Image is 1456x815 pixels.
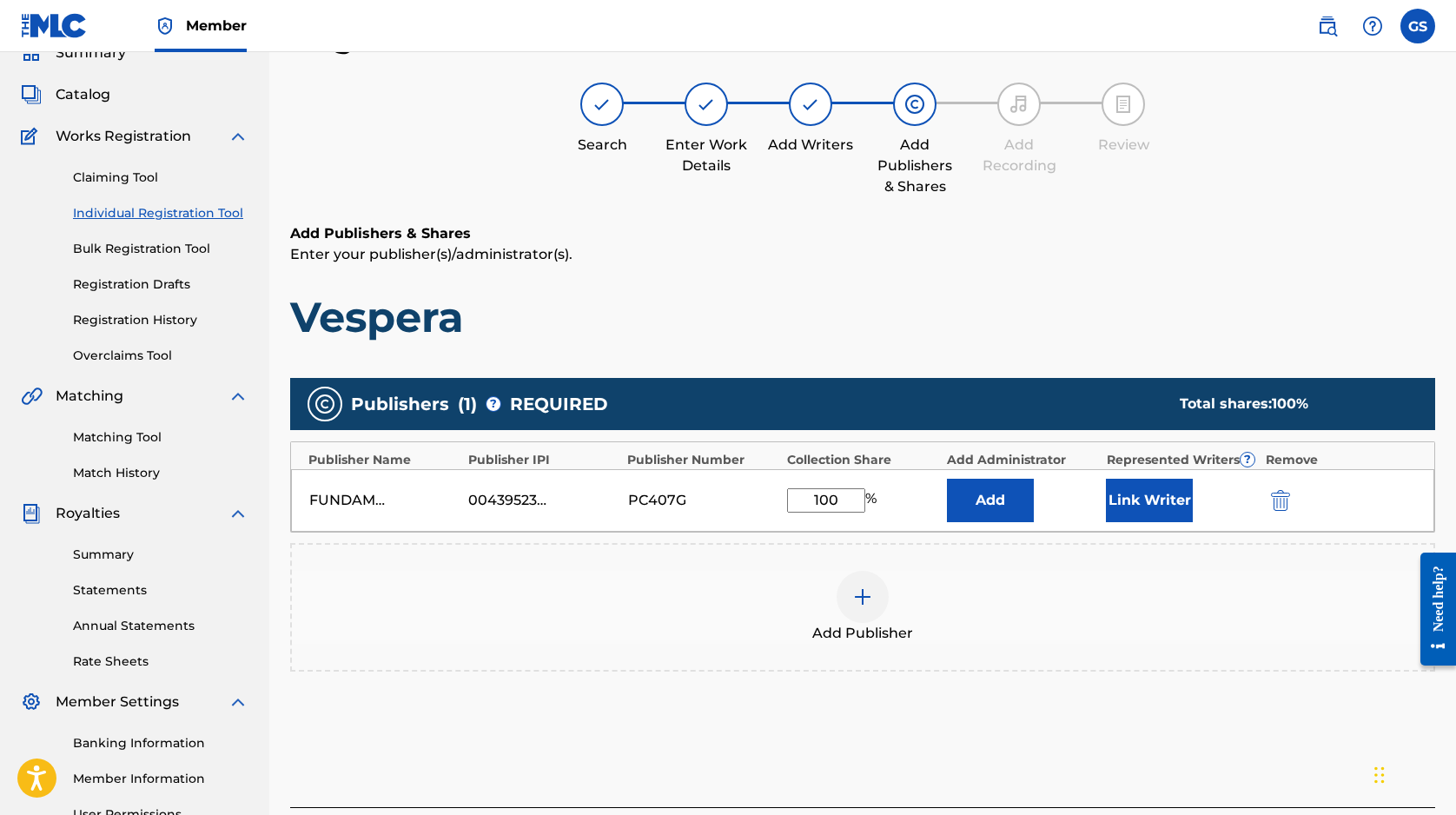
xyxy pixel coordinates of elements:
img: expand [228,692,248,712]
span: Summary [56,43,126,63]
div: Publisher Name [308,451,460,469]
img: Summary [21,43,42,63]
a: Bulk Registration Tool [73,240,248,258]
h6: Add Publishers & Shares [290,223,1435,244]
span: Member Settings [56,692,179,712]
img: expand [228,503,248,524]
img: MLC Logo [21,13,88,38]
span: Royalties [56,503,120,524]
div: Help [1355,9,1390,43]
div: Remove [1266,451,1417,469]
img: expand [228,126,248,147]
span: Add Publisher [812,623,913,644]
div: Search [559,135,645,156]
a: Claiming Tool [73,169,248,187]
div: Drag [1374,749,1385,801]
span: Publishers [351,391,449,417]
div: Enter Work Details [663,135,750,176]
div: Add Writers [767,135,854,156]
img: Royalties [21,503,42,524]
img: Works Registration [21,126,43,147]
img: step indicator icon for Search [592,94,612,115]
span: Matching [56,386,123,407]
a: Registration Drafts [73,275,248,294]
img: add [852,586,873,607]
img: expand [228,386,248,407]
img: 12a2ab48e56ec057fbd8.svg [1271,490,1290,511]
div: Add Administrator [947,451,1098,469]
span: Catalog [56,84,110,105]
a: CatalogCatalog [21,84,110,105]
span: ? [1241,453,1254,467]
span: ? [486,397,500,411]
h1: Vespera [290,291,1435,343]
img: Matching [21,386,43,407]
a: Match History [73,464,248,482]
div: User Menu [1400,9,1435,43]
img: help [1362,16,1383,36]
div: Add Publishers & Shares [871,135,958,197]
span: ( 1 ) [458,391,477,417]
a: Annual Statements [73,617,248,635]
img: Catalog [21,84,42,105]
div: Total shares: [1180,394,1400,414]
button: Add [947,479,1034,522]
button: Link Writer [1106,479,1193,522]
img: Member Settings [21,692,42,712]
img: step indicator icon for Add Recording [1009,94,1029,115]
a: Public Search [1310,9,1345,43]
a: Overclaims Tool [73,347,248,365]
div: Publisher IPI [468,451,619,469]
span: Member [186,16,247,36]
img: Top Rightsholder [155,16,175,36]
img: step indicator icon for Review [1113,94,1134,115]
a: Summary [73,546,248,564]
img: step indicator icon for Add Writers [800,94,821,115]
a: Matching Tool [73,428,248,447]
div: Collection Share [787,451,938,469]
div: Represented Writers [1107,451,1258,469]
span: Works Registration [56,126,191,147]
img: search [1317,16,1338,36]
div: Review [1080,135,1167,156]
span: 100 % [1272,395,1308,412]
span: % [865,488,881,513]
a: Registration History [73,311,248,329]
a: Individual Registration Tool [73,204,248,222]
span: REQUIRED [510,391,608,417]
iframe: Chat Widget [1369,732,1456,815]
a: Rate Sheets [73,653,248,671]
a: SummarySummary [21,43,126,63]
a: Banking Information [73,734,248,752]
a: Member Information [73,770,248,788]
div: Publisher Number [627,451,778,469]
img: step indicator icon for Enter Work Details [696,94,717,115]
a: Statements [73,581,248,600]
iframe: Resource Center [1407,540,1456,679]
img: step indicator icon for Add Publishers & Shares [904,94,925,115]
p: Enter your publisher(s)/administrator(s). [290,244,1435,265]
div: Add Recording [976,135,1062,176]
img: publishers [314,394,335,414]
